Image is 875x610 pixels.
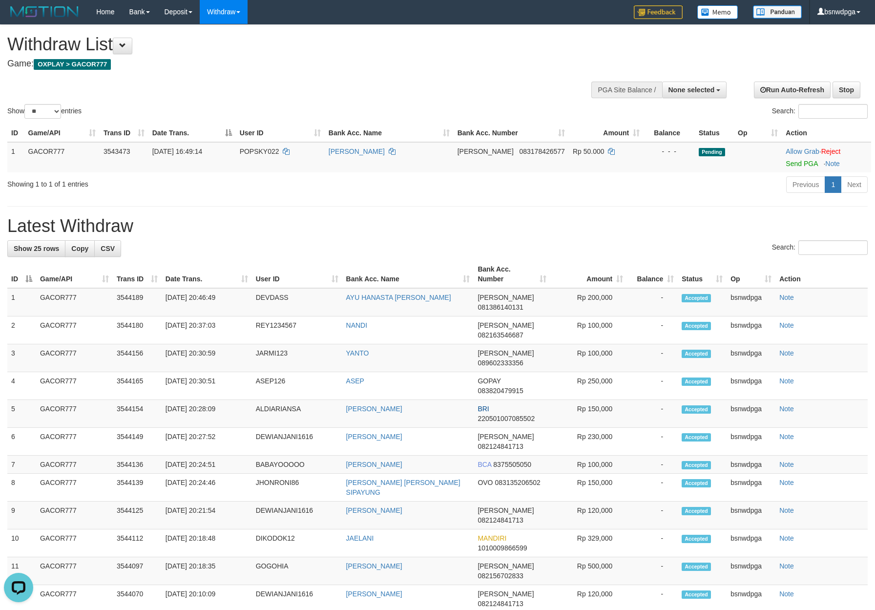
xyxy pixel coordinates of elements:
td: GACOR777 [36,400,113,428]
td: - [627,557,678,585]
td: Rp 100,000 [550,456,627,474]
span: Copy 082124841713 to clipboard [478,442,523,450]
td: bsnwdpga [727,344,775,372]
td: bsnwdpga [727,456,775,474]
select: Showentries [24,104,61,119]
td: [DATE] 20:27:52 [162,428,252,456]
th: Date Trans.: activate to sort column ascending [162,260,252,288]
td: JARMI123 [252,344,342,372]
a: NANDI [346,321,368,329]
span: GOPAY [478,377,500,385]
h1: Withdraw List [7,35,574,54]
td: [DATE] 20:24:51 [162,456,252,474]
td: GACOR777 [36,456,113,474]
td: 11 [7,557,36,585]
button: Open LiveChat chat widget [4,4,33,33]
a: [PERSON_NAME] [346,506,402,514]
th: Action [775,260,868,288]
input: Search: [798,240,868,255]
th: Date Trans.: activate to sort column descending [148,124,236,142]
td: bsnwdpga [727,557,775,585]
td: ALDIARIANSA [252,400,342,428]
span: · [786,147,821,155]
td: GACOR777 [36,474,113,502]
td: bsnwdpga [727,428,775,456]
span: [PERSON_NAME] [458,147,514,155]
span: Accepted [682,535,711,543]
td: 6 [7,428,36,456]
span: Accepted [682,322,711,330]
img: panduan.png [753,5,802,19]
td: ASEP126 [252,372,342,400]
th: Bank Acc. Number: activate to sort column ascending [474,260,550,288]
a: Note [779,506,794,514]
span: Rp 50.000 [573,147,604,155]
td: Rp 200,000 [550,288,627,316]
td: [DATE] 20:30:51 [162,372,252,400]
a: [PERSON_NAME] [346,590,402,598]
span: CSV [101,245,115,252]
a: Note [825,160,840,168]
td: DEWIANJANI1616 [252,502,342,529]
span: Accepted [682,294,711,302]
td: [DATE] 20:28:09 [162,400,252,428]
td: DEWIANJANI1616 [252,428,342,456]
th: ID: activate to sort column descending [7,260,36,288]
td: GOGOHIA [252,557,342,585]
a: Stop [833,82,860,98]
td: 3544189 [113,288,162,316]
th: Bank Acc. Name: activate to sort column ascending [325,124,454,142]
a: JAELANI [346,534,374,542]
th: Action [782,124,871,142]
td: JHONRONI86 [252,474,342,502]
a: [PERSON_NAME] [346,562,402,570]
span: Accepted [682,405,711,414]
a: [PERSON_NAME] [346,405,402,413]
th: Amount: activate to sort column ascending [550,260,627,288]
td: 8 [7,474,36,502]
td: [DATE] 20:18:48 [162,529,252,557]
td: Rp 500,000 [550,557,627,585]
a: [PERSON_NAME] [346,433,402,441]
a: Next [841,176,868,193]
a: Previous [786,176,825,193]
span: Copy 083820479915 to clipboard [478,387,523,395]
a: Send PGA [786,160,817,168]
span: Copy 081386140131 to clipboard [478,303,523,311]
a: Note [779,590,794,598]
td: Rp 329,000 [550,529,627,557]
span: BCA [478,461,491,468]
th: Status: activate to sort column ascending [678,260,727,288]
a: Note [779,405,794,413]
td: Rp 230,000 [550,428,627,456]
a: CSV [94,240,121,257]
td: GACOR777 [36,529,113,557]
span: Accepted [682,433,711,442]
th: Trans ID: activate to sort column ascending [113,260,162,288]
span: Copy 220501007085502 to clipboard [478,415,535,422]
input: Search: [798,104,868,119]
a: [PERSON_NAME] [329,147,385,155]
a: Show 25 rows [7,240,65,257]
a: [PERSON_NAME] [346,461,402,468]
span: [PERSON_NAME] [478,433,534,441]
td: [DATE] 20:30:59 [162,344,252,372]
span: [PERSON_NAME] [478,506,534,514]
td: Rp 150,000 [550,474,627,502]
td: 3544136 [113,456,162,474]
label: Show entries [7,104,82,119]
th: Amount: activate to sort column ascending [569,124,644,142]
td: [DATE] 20:24:46 [162,474,252,502]
td: Rp 250,000 [550,372,627,400]
th: Op: activate to sort column ascending [727,260,775,288]
span: Show 25 rows [14,245,59,252]
a: Note [779,534,794,542]
th: Op: activate to sort column ascending [734,124,782,142]
th: User ID: activate to sort column ascending [252,260,342,288]
th: Game/API: activate to sort column ascending [24,124,100,142]
td: [DATE] 20:18:35 [162,557,252,585]
td: 1 [7,142,24,172]
a: [PERSON_NAME] [PERSON_NAME] SIPAYUNG [346,479,460,496]
th: Trans ID: activate to sort column ascending [100,124,148,142]
a: 1 [825,176,841,193]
